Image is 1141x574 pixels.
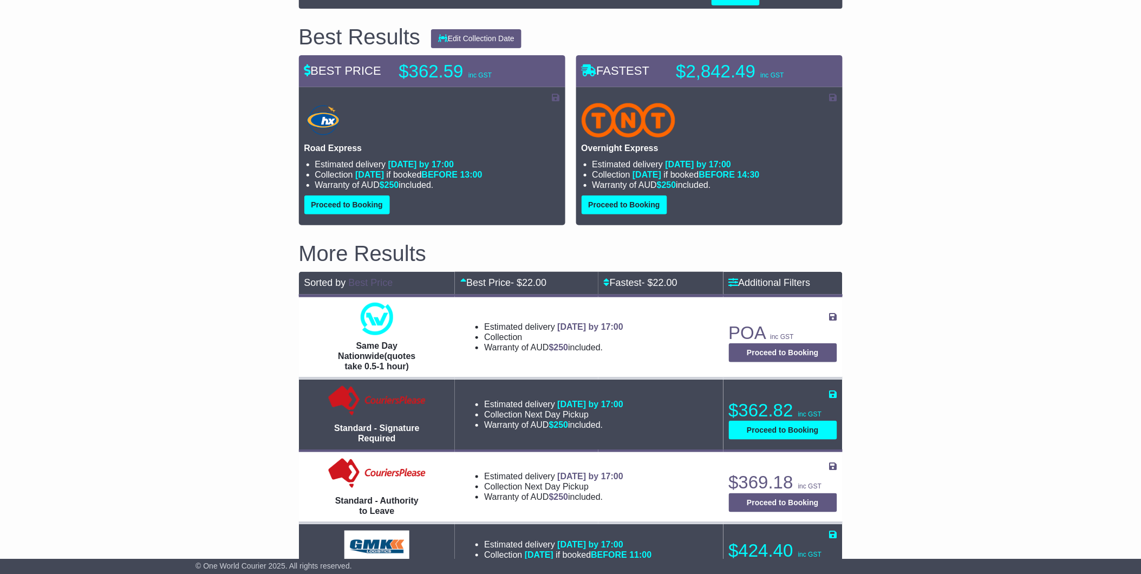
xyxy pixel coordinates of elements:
img: Hunter Express: Road Express [304,103,343,138]
span: inc GST [798,551,821,558]
button: Proceed to Booking [582,195,667,214]
a: Best Price [349,277,393,288]
span: FASTEST [582,64,650,77]
span: if booked [355,170,482,179]
li: Estimated delivery [592,159,837,169]
p: $369.18 [729,472,837,493]
span: Sorted by [304,277,346,288]
span: if booked [525,550,651,559]
span: [DATE] by 17:00 [666,160,732,169]
span: 250 [554,492,569,501]
span: © One World Courier 2025. All rights reserved. [195,562,352,570]
li: Collection [484,481,623,492]
span: [DATE] by 17:00 [388,160,454,169]
p: $2,842.49 [676,61,812,82]
span: - $ [511,277,546,288]
span: $ [549,492,569,501]
li: Estimated delivery [484,322,623,332]
span: inc GST [798,482,821,490]
li: Collection [484,550,651,560]
button: Proceed to Booking [729,343,837,362]
span: [DATE] by 17:00 [557,400,623,409]
li: Estimated delivery [315,159,560,169]
button: Edit Collection Date [431,29,521,48]
span: $ [657,180,676,190]
div: Best Results [294,25,426,49]
span: inc GST [771,333,794,341]
li: Warranty of AUD included. [315,180,560,190]
button: Proceed to Booking [304,195,390,214]
span: inc GST [760,71,784,79]
span: 250 [384,180,399,190]
span: BEFORE [422,170,458,179]
a: Best Price- $22.00 [460,277,546,288]
li: Estimated delivery [484,539,651,550]
span: BEFORE [591,550,627,559]
span: 11:00 [630,550,652,559]
li: Collection [484,332,623,342]
button: Proceed to Booking [729,493,837,512]
img: GMK Logistics: General [344,531,409,563]
span: [DATE] by 17:00 [557,540,623,549]
span: [DATE] [633,170,661,179]
img: Couriers Please: Standard - Authority to Leave [326,458,428,490]
li: Estimated delivery [484,399,623,409]
li: Warranty of AUD included. [484,492,623,502]
li: Collection [484,409,623,420]
p: Overnight Express [582,143,837,153]
img: Couriers Please: Standard - Signature Required [326,385,428,418]
h2: More Results [299,242,843,265]
span: Same Day Nationwide(quotes take 0.5-1 hour) [338,341,415,371]
span: 14:30 [738,170,760,179]
span: [DATE] by 17:00 [557,322,623,331]
p: Road Express [304,143,560,153]
span: Next Day Pickup [525,410,589,419]
img: TNT Domestic: Overnight Express [582,103,676,138]
img: One World Courier: Same Day Nationwide(quotes take 0.5-1 hour) [361,303,393,335]
span: $ [549,420,569,429]
li: Warranty of AUD included. [484,342,623,353]
span: if booked [633,170,759,179]
span: 250 [662,180,676,190]
li: Collection [592,169,837,180]
span: inc GST [798,410,821,418]
span: 22.00 [522,277,546,288]
span: inc GST [468,71,492,79]
span: [DATE] [355,170,384,179]
span: 250 [554,420,569,429]
span: - $ [642,277,677,288]
span: BEST PRICE [304,64,381,77]
li: Estimated delivery [484,471,623,481]
button: Proceed to Booking [729,421,837,440]
span: Next Day Pickup [525,482,589,491]
span: [DATE] by 17:00 [557,472,623,481]
span: Standard - Signature Required [334,423,419,443]
p: $362.82 [729,400,837,421]
span: 13:00 [460,170,483,179]
span: $ [380,180,399,190]
p: $362.59 [399,61,534,82]
p: POA [729,322,837,344]
span: [DATE] [525,550,553,559]
span: 22.00 [653,277,677,288]
li: Collection [315,169,560,180]
li: Warranty of AUD included. [484,420,623,430]
a: Additional Filters [729,277,811,288]
li: Warranty of AUD included. [592,180,837,190]
span: 250 [554,343,569,352]
span: $ [549,343,569,352]
span: BEFORE [699,170,735,179]
p: $424.40 [729,540,837,562]
a: Fastest- $22.00 [604,277,677,288]
span: Standard - Authority to Leave [335,496,419,516]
